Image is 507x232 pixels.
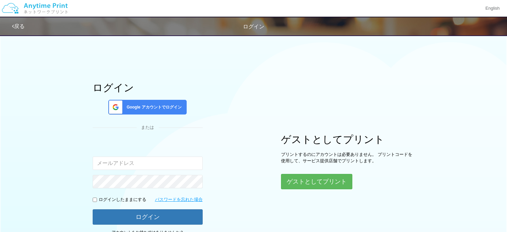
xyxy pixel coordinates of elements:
button: ゲストとしてプリント [281,174,352,189]
h1: ログイン [93,82,203,93]
input: メールアドレス [93,157,203,170]
p: ログインしたままにする [99,197,146,203]
a: パスワードを忘れた場合 [155,197,203,203]
h1: ゲストとしてプリント [281,134,414,145]
a: 戻る [12,23,25,29]
span: Google アカウントでログイン [124,104,182,110]
p: プリントするのにアカウントは必要ありません。 プリントコードを使用して、サービス提供店舗でプリントします。 [281,152,414,164]
span: ログイン [243,24,264,29]
button: ログイン [93,209,203,225]
div: または [93,125,203,131]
